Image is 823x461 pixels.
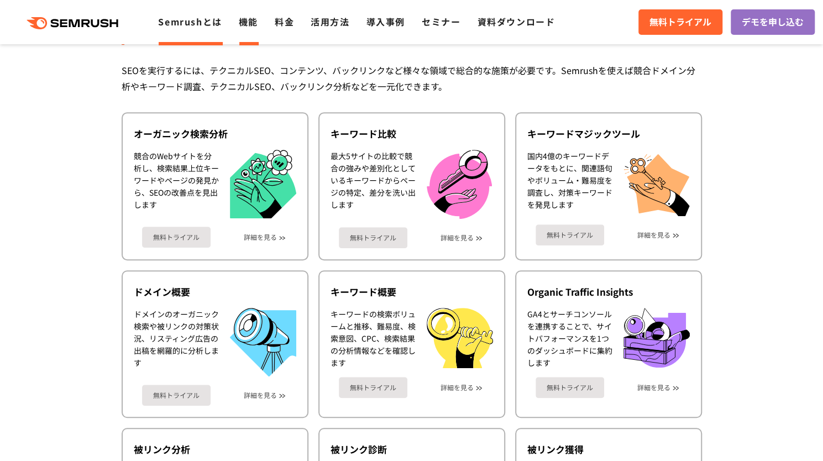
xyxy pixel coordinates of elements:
[122,62,702,95] div: SEOを実行するには、テクニカルSEO、コンテンツ、バックリンクなど様々な領域で総合的な施策が必要です。Semrushを使えば競合ドメイン分析やキーワード調査、テクニカルSEO、バックリンク分析...
[527,285,690,298] div: Organic Traffic Insights
[427,150,492,219] img: キーワード比較
[441,234,474,242] a: 詳細を見る
[477,15,555,28] a: 資料ダウンロード
[134,308,219,376] div: ドメインのオーガニック検索や被リンクの対策状況、リスティング広告の出稿を網羅的に分析します
[230,150,296,219] img: オーガニック検索分析
[339,377,407,398] a: 無料トライアル
[536,377,604,398] a: 無料トライアル
[244,233,277,241] a: 詳細を見る
[623,150,690,216] img: キーワードマジックツール
[527,443,690,456] div: 被リンク獲得
[311,15,349,28] a: 活用方法
[441,384,474,391] a: 詳細を見る
[134,127,296,140] div: オーガニック検索分析
[142,227,211,248] a: 無料トライアル
[331,443,493,456] div: 被リンク診断
[142,385,211,406] a: 無料トライアル
[422,15,460,28] a: セミナー
[742,15,804,29] span: デモを申し込む
[244,391,277,399] a: 詳細を見る
[366,15,405,28] a: 導入事例
[427,308,493,368] img: キーワード概要
[527,308,612,369] div: GA4とサーチコンソールを連携することで、サイトパフォーマンスを1つのダッシュボードに集約します
[649,15,711,29] span: 無料トライアル
[275,15,294,28] a: 料金
[239,15,258,28] a: 機能
[158,15,222,28] a: Semrushとは
[731,9,815,35] a: デモを申し込む
[339,227,407,248] a: 無料トライアル
[331,150,416,219] div: 最大5サイトの比較で競合の強みや差別化としているキーワードからページの特定、差分を洗い出します
[134,443,296,456] div: 被リンク分析
[623,308,690,368] img: Organic Traffic Insights
[331,127,493,140] div: キーワード比較
[637,384,670,391] a: 詳細を見る
[527,127,690,140] div: キーワードマジックツール
[230,308,296,376] img: ドメイン概要
[134,150,219,219] div: 競合のWebサイトを分析し、検索結果上位キーワードやページの発見から、SEOの改善点を見出します
[331,308,416,369] div: キーワードの検索ボリュームと推移、難易度、検索意図、CPC、検索結果の分析情報などを確認します
[331,285,493,298] div: キーワード概要
[527,150,612,216] div: 国内4億のキーワードデータをもとに、関連語句やボリューム・難易度を調査し、対策キーワードを発見します
[134,285,296,298] div: ドメイン概要
[637,231,670,239] a: 詳細を見る
[536,224,604,245] a: 無料トライアル
[638,9,722,35] a: 無料トライアル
